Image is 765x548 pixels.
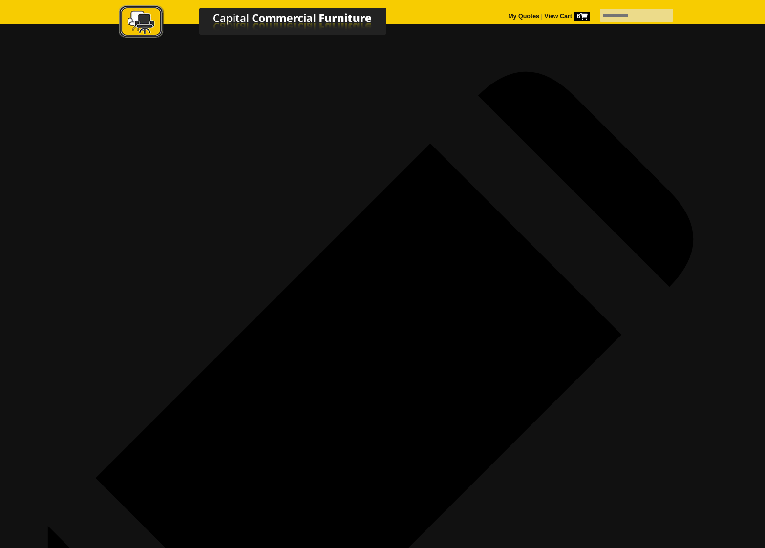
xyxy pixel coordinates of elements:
[508,13,539,20] a: My Quotes
[574,12,590,21] span: 6
[92,5,434,43] a: Capital Commercial Furniture Logo
[544,13,590,20] strong: View Cart
[543,13,590,20] a: View Cart6
[92,5,434,41] img: Capital Commercial Furniture Logo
